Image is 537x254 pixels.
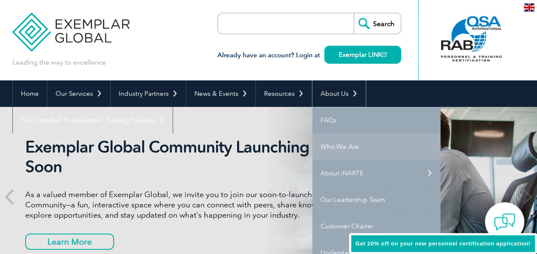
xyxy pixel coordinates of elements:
[354,13,401,34] input: Search
[312,213,440,239] a: Customer Charter
[494,211,515,233] img: contact-chat.png
[111,80,186,107] a: Industry Partners
[25,137,346,177] h2: Exemplar Global Community Launching Soon
[13,107,173,133] a: Find Certified Professional / Training Provider
[312,160,440,186] a: About iNARTE
[256,80,312,107] a: Resources
[13,80,47,107] a: Home
[355,240,531,247] span: Get 20% off on your new personnel certification application!
[312,107,440,133] a: FAQs
[47,80,110,107] a: Our Services
[382,52,387,57] img: open_square.png
[312,186,440,213] a: Our Leadership Team
[217,50,401,61] h3: Already have an account? Login at
[25,233,114,250] a: Learn More
[524,3,534,12] img: en
[324,46,401,64] a: Exemplar LINK
[312,80,366,107] a: About Us
[186,80,255,107] a: News & Events
[25,189,346,220] p: As a valued member of Exemplar Global, we invite you to join our soon-to-launch Community—a fun, ...
[12,58,106,67] p: Leading the way to excellence
[312,133,440,160] a: Who We Are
